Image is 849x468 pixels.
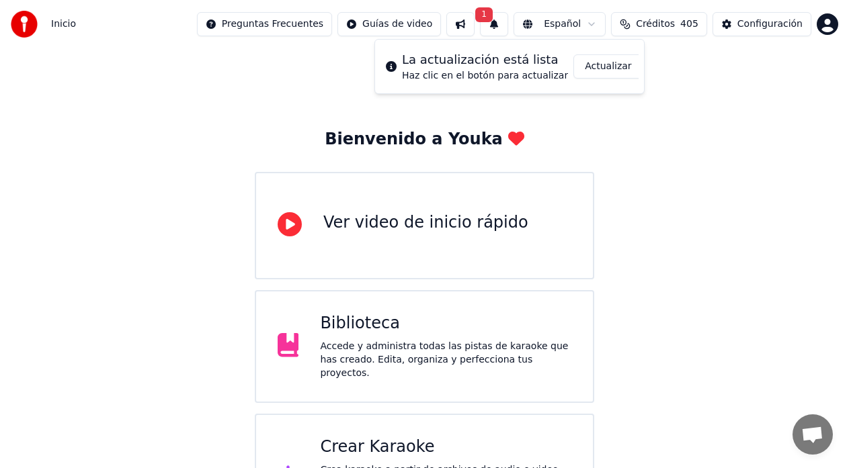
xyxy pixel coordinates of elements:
[325,129,524,150] div: Bienvenido a Youka
[323,212,528,234] div: Ver video de inicio rápido
[51,17,76,31] nav: breadcrumb
[475,7,493,22] span: 1
[11,11,38,38] img: youka
[793,414,833,455] a: Chat abierto
[573,54,643,79] button: Actualizar
[636,17,675,31] span: Créditos
[680,17,698,31] span: 405
[737,17,803,31] div: Configuración
[320,340,571,380] div: Accede y administra todas las pistas de karaoke que has creado. Edita, organiza y perfecciona tus...
[51,17,76,31] span: Inicio
[713,12,811,36] button: Configuración
[611,12,707,36] button: Créditos405
[337,12,441,36] button: Guías de video
[402,69,568,83] div: Haz clic en el botón para actualizar
[480,12,508,36] button: 1
[320,313,571,334] div: Biblioteca
[320,436,571,458] div: Crear Karaoke
[197,12,332,36] button: Preguntas Frecuentes
[402,50,568,69] div: La actualización está lista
